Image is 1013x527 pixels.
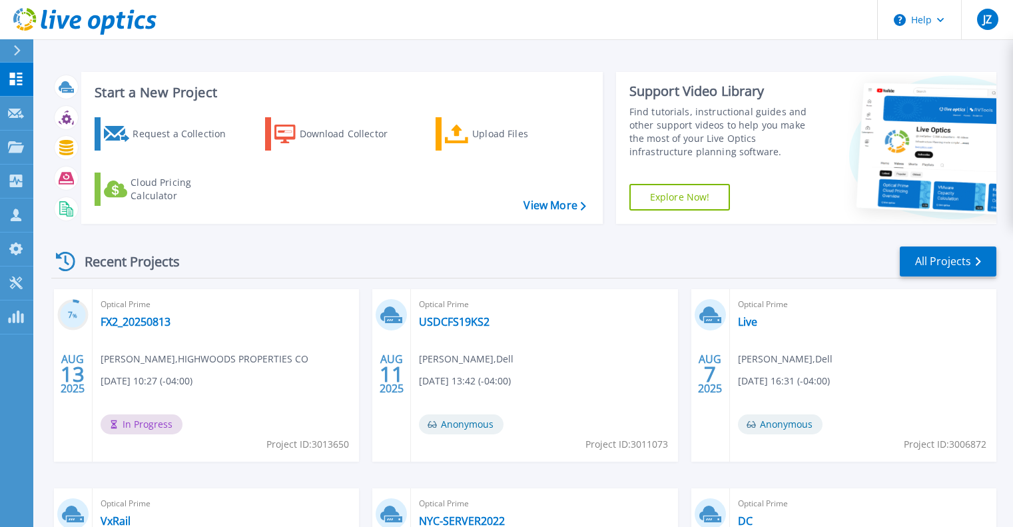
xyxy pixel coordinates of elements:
span: % [73,312,77,319]
span: Anonymous [419,414,504,434]
a: Download Collector [265,117,414,151]
span: Optical Prime [738,496,988,511]
span: 11 [380,368,404,380]
h3: 7 [57,308,89,323]
a: FX2_20250813 [101,315,170,328]
div: AUG 2025 [379,350,404,398]
span: JZ [983,14,992,25]
a: Upload Files [436,117,584,151]
a: USDCFS19KS2 [419,315,490,328]
div: AUG 2025 [60,350,85,398]
a: Request a Collection [95,117,243,151]
a: View More [523,199,585,212]
span: Optical Prime [101,496,351,511]
h3: Start a New Project [95,85,585,100]
a: Explore Now! [629,184,731,211]
a: All Projects [900,247,996,276]
div: Request a Collection [133,121,239,147]
span: Optical Prime [419,297,669,312]
span: [DATE] 10:27 (-04:00) [101,374,192,388]
span: Optical Prime [738,297,988,312]
span: In Progress [101,414,182,434]
div: Cloud Pricing Calculator [131,176,237,203]
a: Cloud Pricing Calculator [95,173,243,206]
span: 7 [704,368,716,380]
div: Upload Files [472,121,579,147]
a: Live [738,315,757,328]
span: Anonymous [738,414,823,434]
span: Project ID: 3013650 [266,437,349,452]
span: Project ID: 3011073 [585,437,668,452]
span: Project ID: 3006872 [904,437,986,452]
div: Download Collector [300,121,406,147]
span: Optical Prime [419,496,669,511]
span: [DATE] 13:42 (-04:00) [419,374,511,388]
span: [PERSON_NAME] , Dell [738,352,833,366]
span: Optical Prime [101,297,351,312]
div: AUG 2025 [697,350,723,398]
div: Support Video Library [629,83,821,100]
span: [PERSON_NAME] , Dell [419,352,513,366]
span: [PERSON_NAME] , HIGHWOODS PROPERTIES CO [101,352,308,366]
span: 13 [61,368,85,380]
div: Find tutorials, instructional guides and other support videos to help you make the most of your L... [629,105,821,159]
span: [DATE] 16:31 (-04:00) [738,374,830,388]
div: Recent Projects [51,245,198,278]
